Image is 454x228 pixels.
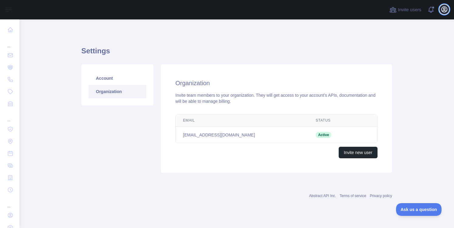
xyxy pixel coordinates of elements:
a: Organization [89,85,146,98]
th: Status [308,114,355,127]
div: ... [5,196,15,209]
td: [EMAIL_ADDRESS][DOMAIN_NAME] [176,127,308,143]
div: ... [5,36,15,49]
div: ... [5,110,15,122]
button: Invite users [388,5,422,15]
a: Privacy policy [370,194,392,198]
th: Email [176,114,308,127]
h1: Settings [81,46,392,61]
span: Active [316,132,331,138]
span: Invite users [398,6,421,13]
h2: Organization [175,79,378,87]
a: Abstract API Inc. [309,194,336,198]
iframe: Toggle Customer Support [396,203,442,216]
a: Account [89,72,146,85]
button: Invite new user [339,147,378,158]
div: Invite team members to your organization. They will get access to your account's APIs, documentat... [175,92,378,104]
a: Terms of service [340,194,366,198]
